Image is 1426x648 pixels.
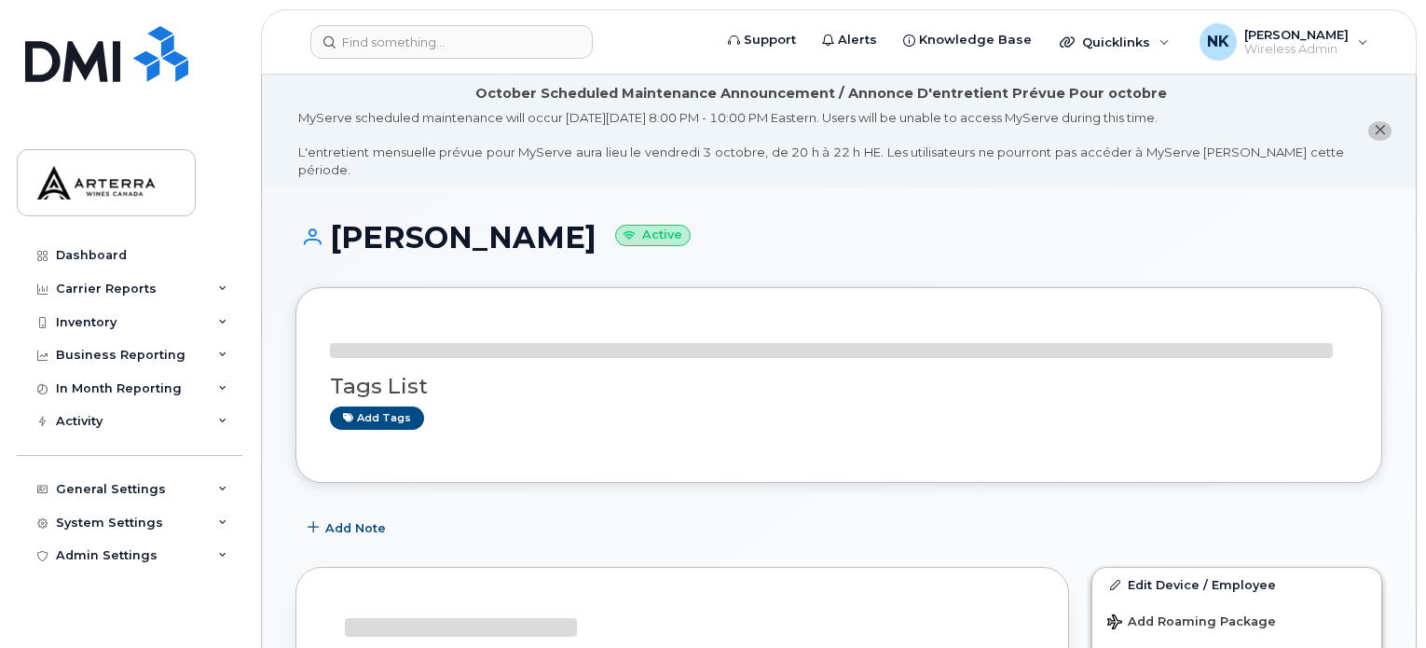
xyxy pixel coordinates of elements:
[330,407,424,430] a: Add tags
[298,109,1344,178] div: MyServe scheduled maintenance will occur [DATE][DATE] 8:00 PM - 10:00 PM Eastern. Users will be u...
[330,375,1348,398] h3: Tags List
[1107,614,1276,632] span: Add Roaming Package
[295,511,402,545] button: Add Note
[1092,568,1381,601] a: Edit Device / Employee
[325,519,386,537] span: Add Note
[475,84,1167,103] div: October Scheduled Maintenance Announcement / Annonce D'entretient Prévue Pour octobre
[1092,601,1381,640] button: Add Roaming Package
[615,225,691,246] small: Active
[1368,121,1392,141] button: close notification
[295,221,1382,254] h1: [PERSON_NAME]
